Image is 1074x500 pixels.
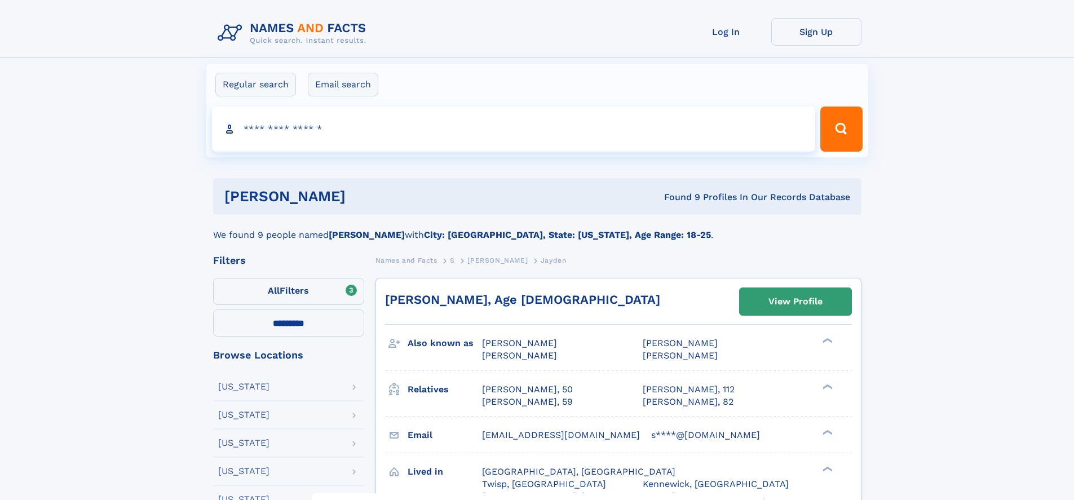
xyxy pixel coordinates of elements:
[482,338,557,348] span: [PERSON_NAME]
[820,107,862,152] button: Search Button
[213,350,364,360] div: Browse Locations
[218,439,269,448] div: [US_STATE]
[505,191,850,203] div: Found 9 Profiles In Our Records Database
[213,278,364,305] label: Filters
[212,107,816,152] input: search input
[681,18,771,46] a: Log In
[482,479,606,489] span: Twisp, [GEOGRAPHIC_DATA]
[643,396,733,408] a: [PERSON_NAME], 82
[215,73,296,96] label: Regular search
[643,383,735,396] a: [PERSON_NAME], 112
[643,350,718,361] span: [PERSON_NAME]
[643,479,789,489] span: Kennewick, [GEOGRAPHIC_DATA]
[268,285,280,296] span: All
[771,18,861,46] a: Sign Up
[450,256,455,264] span: S
[408,380,482,399] h3: Relatives
[482,430,640,440] span: [EMAIL_ADDRESS][DOMAIN_NAME]
[820,428,833,436] div: ❯
[467,253,528,267] a: [PERSON_NAME]
[450,253,455,267] a: S
[820,337,833,344] div: ❯
[424,229,711,240] b: City: [GEOGRAPHIC_DATA], State: [US_STATE], Age Range: 18-25
[213,18,375,48] img: Logo Names and Facts
[218,382,269,391] div: [US_STATE]
[408,426,482,445] h3: Email
[820,465,833,472] div: ❯
[218,410,269,419] div: [US_STATE]
[213,215,861,242] div: We found 9 people named with .
[213,255,364,266] div: Filters
[541,256,567,264] span: Jayden
[820,383,833,390] div: ❯
[740,288,851,315] a: View Profile
[385,293,660,307] a: [PERSON_NAME], Age [DEMOGRAPHIC_DATA]
[768,289,823,315] div: View Profile
[482,396,573,408] a: [PERSON_NAME], 59
[482,350,557,361] span: [PERSON_NAME]
[375,253,437,267] a: Names and Facts
[482,383,573,396] a: [PERSON_NAME], 50
[224,189,505,203] h1: [PERSON_NAME]
[482,466,675,477] span: [GEOGRAPHIC_DATA], [GEOGRAPHIC_DATA]
[218,467,269,476] div: [US_STATE]
[308,73,378,96] label: Email search
[408,462,482,481] h3: Lived in
[467,256,528,264] span: [PERSON_NAME]
[643,338,718,348] span: [PERSON_NAME]
[408,334,482,353] h3: Also known as
[329,229,405,240] b: [PERSON_NAME]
